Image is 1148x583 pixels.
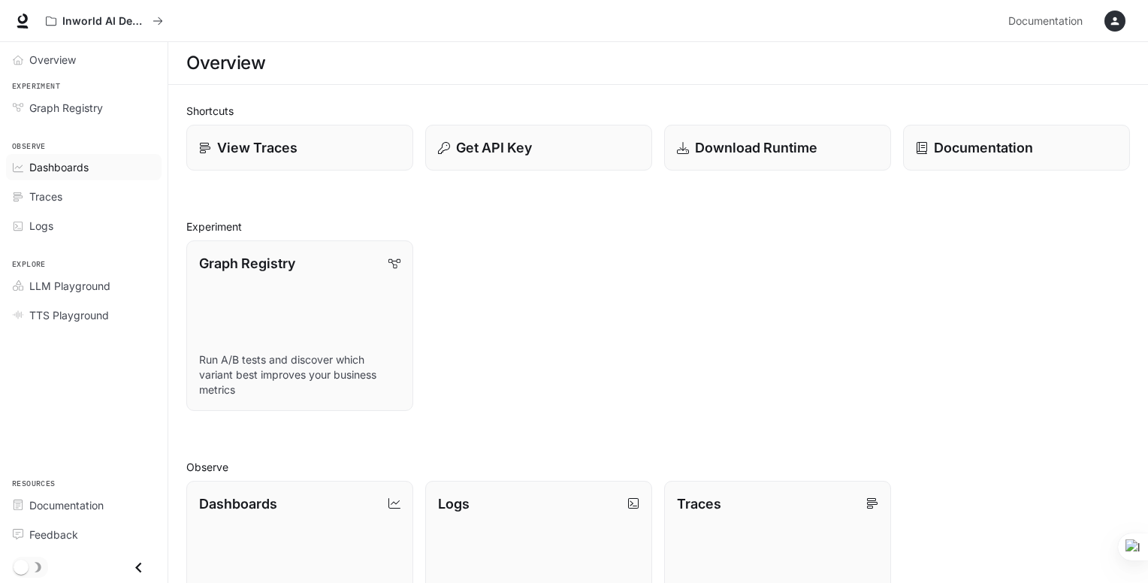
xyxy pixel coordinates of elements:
a: View Traces [186,125,413,171]
p: Run A/B tests and discover which variant best improves your business metrics [199,352,400,397]
p: Graph Registry [199,253,295,273]
p: Dashboards [199,494,277,514]
p: Documentation [934,137,1033,158]
span: Logs [29,218,53,234]
span: TTS Playground [29,307,109,323]
p: Download Runtime [695,137,817,158]
span: Documentation [1008,12,1083,31]
span: Traces [29,189,62,204]
span: Feedback [29,527,78,542]
a: Logs [6,213,162,239]
a: Traces [6,183,162,210]
span: Dashboards [29,159,89,175]
span: Graph Registry [29,100,103,116]
a: Feedback [6,521,162,548]
a: Graph Registry [6,95,162,121]
span: Documentation [29,497,104,513]
button: Get API Key [425,125,652,171]
a: Download Runtime [664,125,891,171]
a: Documentation [1002,6,1094,36]
a: Documentation [903,125,1130,171]
button: All workspaces [39,6,170,36]
a: TTS Playground [6,302,162,328]
a: Dashboards [6,154,162,180]
span: Overview [29,52,76,68]
p: Inworld AI Demos [62,15,147,28]
button: Close drawer [122,552,156,583]
a: Overview [6,47,162,73]
p: Traces [677,494,721,514]
span: Dark mode toggle [14,558,29,575]
a: Documentation [6,492,162,518]
h1: Overview [186,48,265,78]
p: Get API Key [456,137,532,158]
h2: Experiment [186,219,1130,234]
a: LLM Playground [6,273,162,299]
p: Logs [438,494,470,514]
h2: Shortcuts [186,103,1130,119]
h2: Observe [186,459,1130,475]
p: View Traces [217,137,298,158]
a: Graph RegistryRun A/B tests and discover which variant best improves your business metrics [186,240,413,411]
span: LLM Playground [29,278,110,294]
